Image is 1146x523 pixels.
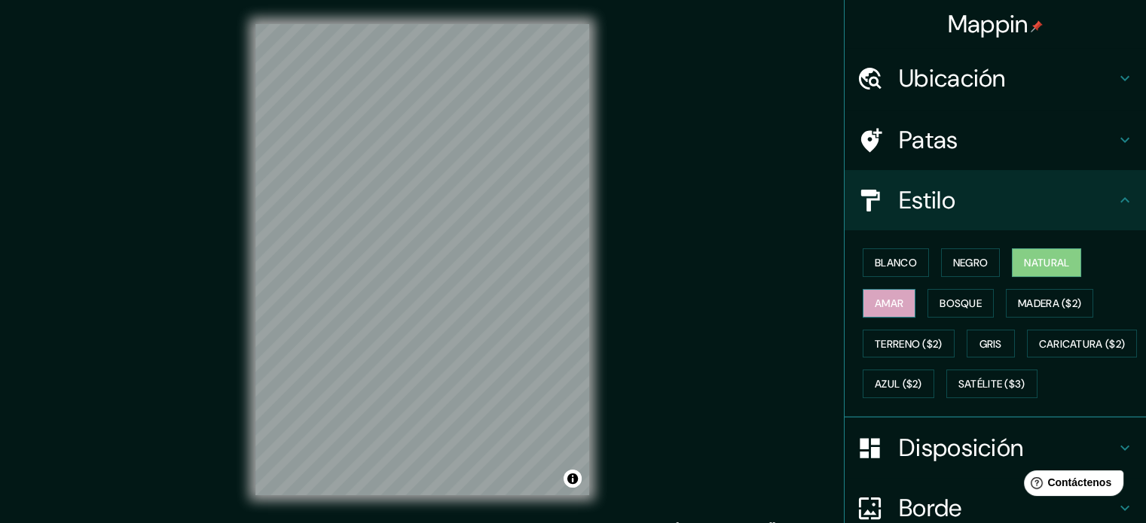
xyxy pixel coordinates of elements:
button: Terreno ($2) [863,330,955,358]
font: Satélite ($3) [958,378,1025,391]
font: Patas [899,124,958,156]
button: Natural [1012,248,1081,277]
div: Estilo [845,170,1146,230]
font: Azul ($2) [875,378,922,391]
button: Gris [967,330,1015,358]
font: Terreno ($2) [875,337,943,351]
font: Bosque [940,296,982,310]
font: Mappin [948,8,1028,40]
button: Amar [863,289,915,318]
button: Bosque [927,289,994,318]
font: Estilo [899,184,955,216]
font: Blanco [875,256,917,269]
font: Ubicación [899,62,1006,94]
div: Ubicación [845,48,1146,108]
font: Negro [953,256,989,269]
iframe: Lanzador de widgets de ayuda [1012,464,1129,506]
font: Disposición [899,432,1023,464]
img: pin-icon.png [1031,20,1043,32]
button: Satélite ($3) [946,369,1038,398]
font: Natural [1024,256,1069,269]
canvas: Mapa [255,24,589,495]
font: Gris [979,337,1002,351]
button: Blanco [863,248,929,277]
button: Madera ($2) [1006,289,1093,318]
font: Madera ($2) [1018,296,1081,310]
button: Azul ($2) [863,369,934,398]
font: Caricatura ($2) [1039,337,1126,351]
div: Patas [845,110,1146,170]
button: Negro [941,248,1001,277]
div: Disposición [845,418,1146,478]
button: Activar o desactivar atribución [564,470,582,488]
font: Amar [875,296,903,310]
button: Caricatura ($2) [1027,330,1138,358]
